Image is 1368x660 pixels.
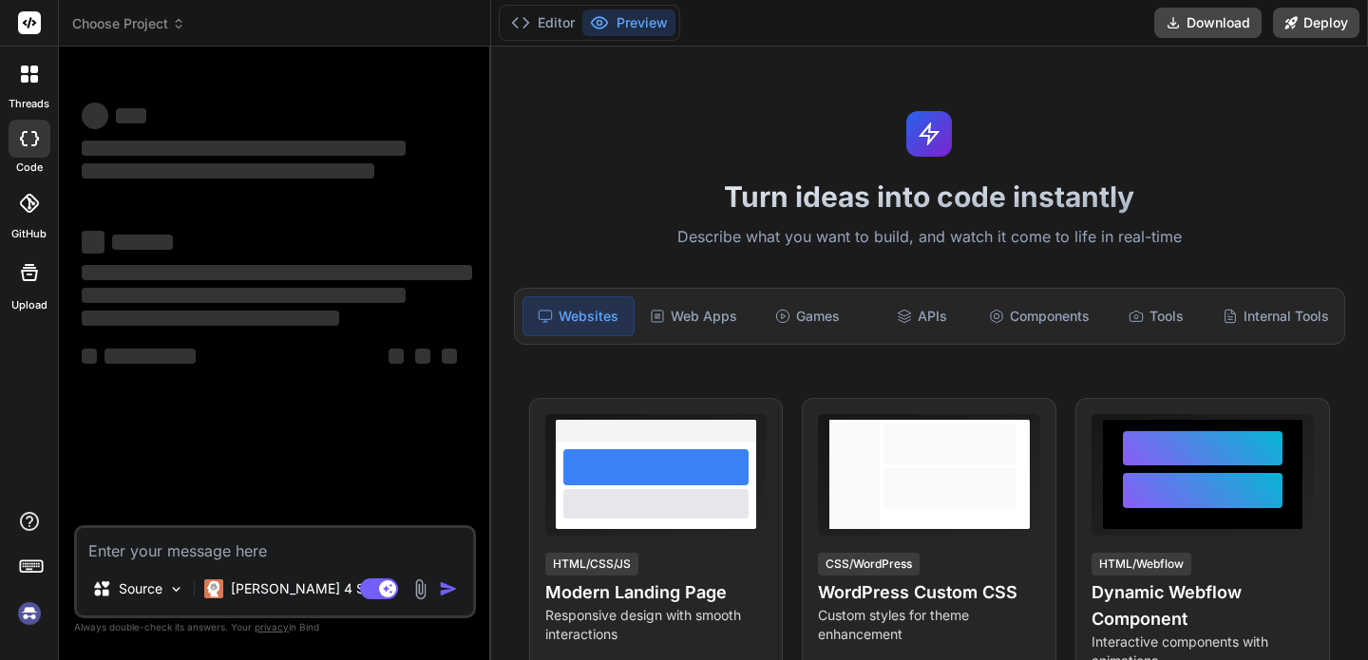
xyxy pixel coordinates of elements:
[82,349,97,364] span: ‌
[11,297,47,313] label: Upload
[82,265,472,280] span: ‌
[522,296,635,336] div: Websites
[439,579,458,598] img: icon
[866,296,977,336] div: APIs
[503,225,1357,250] p: Describe what you want to build, and watch it come to life in real-time
[1101,296,1211,336] div: Tools
[82,288,406,303] span: ‌
[112,235,173,250] span: ‌
[503,9,582,36] button: Editor
[82,231,104,254] span: ‌
[9,96,49,112] label: threads
[545,606,768,644] p: Responsive design with smooth interactions
[74,618,476,636] p: Always double-check its answers. Your in Bind
[752,296,863,336] div: Games
[818,579,1040,606] h4: WordPress Custom CSS
[82,311,339,326] span: ‌
[545,579,768,606] h4: Modern Landing Page
[204,579,223,598] img: Claude 4 Sonnet
[11,226,47,242] label: GitHub
[168,581,184,597] img: Pick Models
[82,141,406,156] span: ‌
[638,296,749,336] div: Web Apps
[82,103,108,129] span: ‌
[415,349,430,364] span: ‌
[1154,8,1262,38] button: Download
[1092,579,1314,632] h4: Dynamic Webflow Component
[104,349,196,364] span: ‌
[82,163,374,179] span: ‌
[818,606,1040,644] p: Custom styles for theme enhancement
[1092,553,1191,575] div: HTML/Webflow
[981,296,1097,336] div: Components
[582,9,675,36] button: Preview
[119,579,162,598] p: Source
[13,597,46,630] img: signin
[545,553,638,575] div: HTML/CSS/JS
[409,578,431,600] img: attachment
[1215,296,1337,336] div: Internal Tools
[116,108,146,123] span: ‌
[255,621,289,632] span: privacy
[389,349,404,364] span: ‌
[72,14,185,33] span: Choose Project
[1273,8,1359,38] button: Deploy
[503,179,1357,214] h1: Turn ideas into code instantly
[442,349,457,364] span: ‌
[16,160,43,176] label: code
[231,579,372,598] p: [PERSON_NAME] 4 S..
[818,553,920,575] div: CSS/WordPress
